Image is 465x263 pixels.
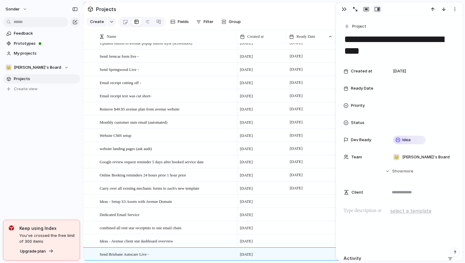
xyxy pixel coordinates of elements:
span: more [403,168,413,174]
button: sonder [3,4,30,14]
span: [DATE] [240,119,253,126]
span: [DATE] [240,106,253,112]
span: [DATE] [240,133,253,139]
span: Projects [14,76,78,82]
span: Keep using Index [19,225,75,231]
span: [DATE] [393,68,406,74]
span: Monthly customer stats email (automated) [100,118,167,126]
span: Ready Date [296,33,315,40]
a: Projects [3,74,80,83]
button: Group [218,17,244,27]
span: Priority [351,102,365,109]
span: [DATE] [240,212,253,218]
span: Remove $49.95 avenue plan from avenue website [100,105,180,112]
span: Idea [402,137,411,143]
span: [DATE] [240,251,253,257]
span: Created at [351,68,372,74]
span: Google review request reminder 5 days after booked service date [100,158,204,165]
span: [DATE] [240,172,253,178]
span: website landing pages (ask audi) [100,145,152,152]
span: Carry over all existing mechanic forms to zach's new template [100,184,199,191]
span: [DATE] [240,185,253,191]
span: Create [90,19,104,25]
button: Upgrade plan [18,247,55,256]
h2: Activity [344,255,361,262]
a: My projects [3,49,80,58]
span: [DATE] [288,105,304,113]
span: Created at [247,33,264,40]
span: Ready Date [351,85,373,91]
span: [DATE] [288,184,304,192]
span: [DATE] [240,80,253,86]
span: Status [351,120,364,126]
span: [DATE] [240,53,253,60]
span: Create view [14,86,38,92]
button: Filter [194,17,216,27]
span: You've crossed the free limit of 300 items [19,233,75,245]
span: combined all rent star receiptnts to one email chain [100,224,181,231]
span: [DATE] [288,66,304,73]
span: [DATE] [288,118,304,126]
span: [DATE] [288,171,304,179]
button: Showmore [344,166,455,177]
span: [DATE] [288,132,304,139]
span: Client [352,189,363,195]
button: select a template [389,206,432,215]
span: Ideas - Avenue client stat dashboard overview [100,237,173,244]
span: Team [351,154,362,160]
span: [DATE] [240,40,253,46]
span: Group [229,19,241,25]
button: 👑[PERSON_NAME]'s Board [3,63,80,72]
span: [DATE] [240,67,253,73]
span: Prototypes [14,41,78,47]
span: [DATE] [288,79,304,86]
span: [DATE] [240,238,253,244]
span: Email receipt cutting off - [100,79,141,86]
span: Name [107,33,116,40]
span: sonder [6,6,20,12]
span: Send Springwood Live - [100,66,139,73]
span: Send Brisbane Autocare Live - [100,250,149,257]
button: Project [343,22,368,31]
span: [DATE] [240,93,253,99]
div: 👑 [6,64,12,71]
span: [DATE] [240,146,253,152]
span: Upgrade plan [20,248,46,254]
span: Project [352,23,366,29]
span: Website CMS setup [100,132,131,139]
span: select a template [390,207,431,215]
span: Projects [95,4,117,15]
span: Dedicated Email Service [100,211,139,218]
a: Prototypes [3,39,80,48]
span: [DATE] [240,199,253,205]
span: [DATE] [240,159,253,165]
a: Feedback [3,29,80,38]
span: Email receipt text was cut short- [100,92,152,99]
span: [PERSON_NAME]'s Board [14,64,61,71]
span: [DATE] [288,145,304,152]
span: [PERSON_NAME]'s Board [402,154,450,160]
span: [DATE] [240,225,253,231]
span: [DATE] [288,158,304,165]
button: Create view [3,84,80,94]
span: Send Semcar form live - [100,52,139,60]
button: Create [86,17,107,27]
span: My projects [14,50,78,56]
span: Fields [178,19,189,25]
span: Online Booking reminders 24 hours prior 1 hour prior [100,171,186,178]
button: Fields [168,17,191,27]
span: Show [392,168,403,174]
span: Filter [204,19,213,25]
span: Feedback [14,30,78,37]
div: 👑 [393,154,399,160]
span: [DATE] [288,52,304,60]
span: Dev Ready [351,137,371,143]
span: [DATE] [288,92,304,99]
span: Ideas - Setup S3 Assets with Avenue Domain [100,198,172,205]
